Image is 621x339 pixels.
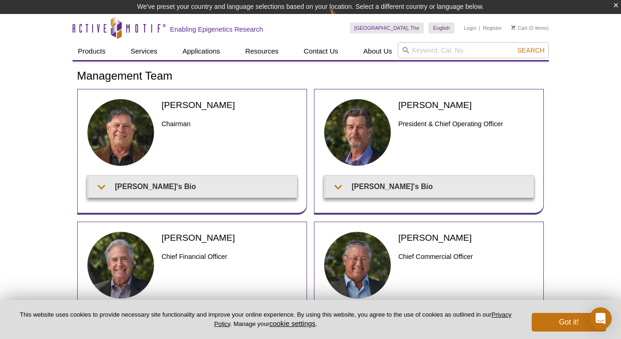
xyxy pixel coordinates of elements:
a: English [428,22,454,34]
div: Open Intercom Messenger [589,307,612,330]
h2: [PERSON_NAME] [398,99,534,111]
span: Search [517,47,544,54]
a: [GEOGRAPHIC_DATA], The [350,22,424,34]
h3: President & Chief Operating Officer [398,118,534,129]
summary: [PERSON_NAME]'s Bio [89,176,297,197]
a: About Us [358,42,398,60]
a: Resources [240,42,284,60]
img: Patrick Yount headshot [87,231,155,299]
button: cookie settings [269,319,315,327]
li: (0 items) [511,22,549,34]
li: | [479,22,481,34]
button: Got it! [532,313,606,332]
h2: [PERSON_NAME] [161,231,297,244]
a: Products [73,42,111,60]
h2: [PERSON_NAME] [161,99,297,111]
a: Contact Us [298,42,344,60]
a: Cart [511,25,528,31]
img: Change Here [329,7,354,29]
h3: Chief Commercial Officer [398,251,534,262]
button: Search [514,46,547,54]
h3: Chief Financial Officer [161,251,297,262]
a: Register [483,25,502,31]
h2: Enabling Epigenetics Research [170,25,263,34]
a: Applications [177,42,226,60]
a: Privacy Policy [214,311,511,327]
h1: Management Team [77,70,544,83]
summary: [PERSON_NAME]'s Bio [326,176,534,197]
img: Ted DeFrank headshot [324,99,392,167]
a: Login [464,25,476,31]
input: Keyword, Cat. No. [398,42,549,58]
img: Joe Fernandez headshot [87,99,155,167]
img: Fritz Eibel headshot [324,231,392,299]
img: Your Cart [511,25,515,30]
h2: [PERSON_NAME] [398,231,534,244]
p: This website uses cookies to provide necessary site functionality and improve your online experie... [15,311,516,328]
a: Services [125,42,163,60]
h3: Chairman [161,118,297,129]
